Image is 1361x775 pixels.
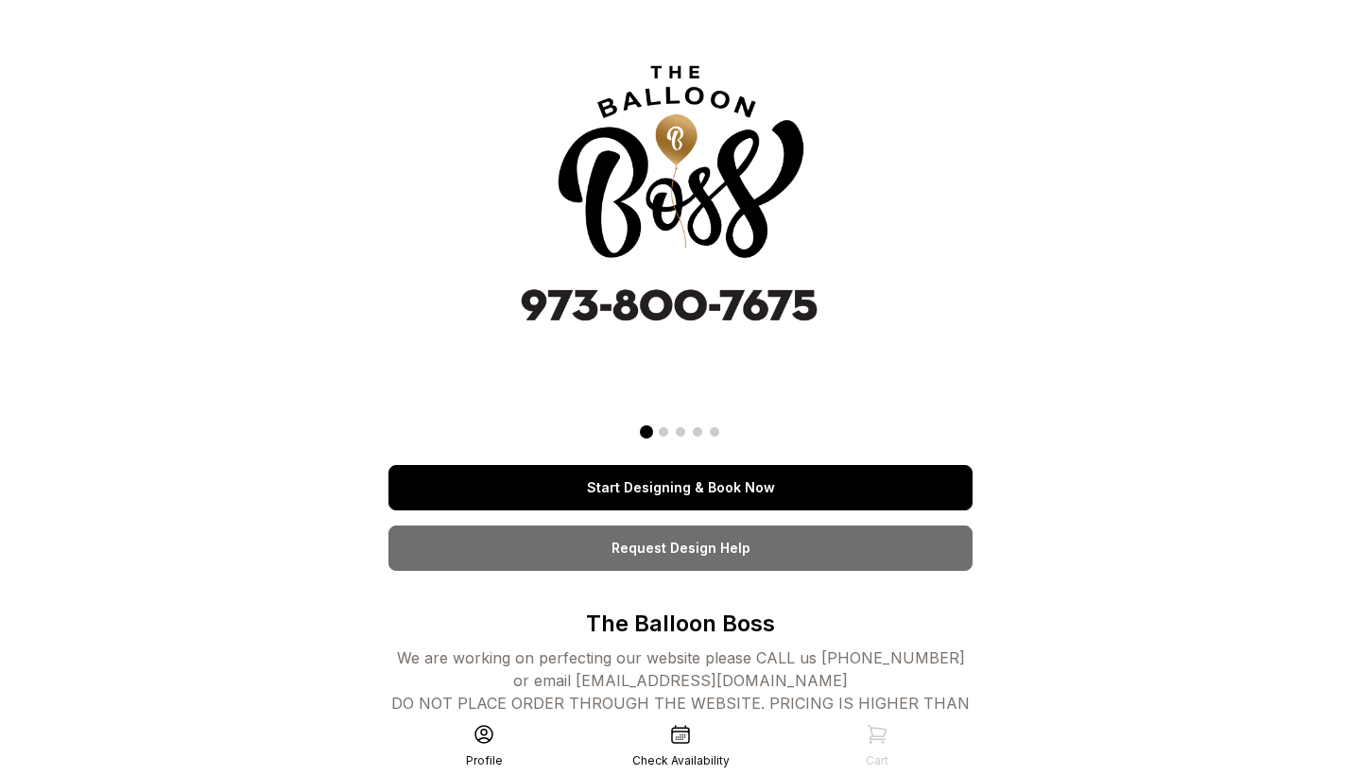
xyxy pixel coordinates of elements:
[866,753,888,768] div: Cart
[466,753,503,768] div: Profile
[632,753,730,768] div: Check Availability
[388,609,973,639] p: The Balloon Boss
[388,465,973,510] a: Start Designing & Book Now
[388,525,973,571] a: Request Design Help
